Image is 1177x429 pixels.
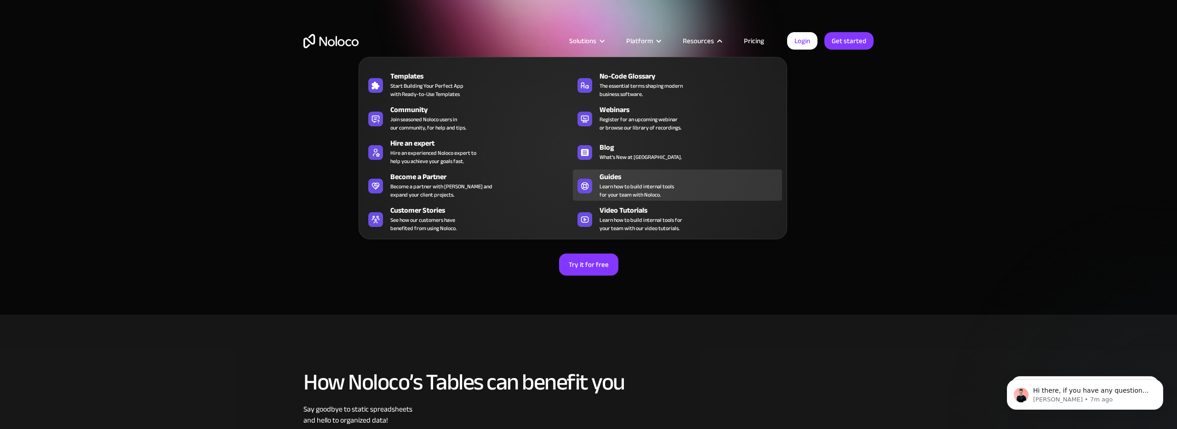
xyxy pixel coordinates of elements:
div: Customer Stories [390,205,577,216]
span: Register for an upcoming webinar or browse our library of recordings. [600,115,681,132]
div: Resources [671,35,732,47]
span: What's New at [GEOGRAPHIC_DATA]. [600,153,682,161]
div: Become a partner with [PERSON_NAME] and expand your client projects. [390,182,492,199]
h1: Easily Manage Your Data with Noloco Tables [303,139,874,194]
a: Try it for free [559,254,618,276]
a: GuidesLearn how to build internal toolsfor your team with Noloco. [573,169,782,201]
a: TemplatesStart Building Your Perfect Appwith Ready-to-Use Templates [364,69,573,100]
a: Customer StoriesSee how our customers havebenefited from using Noloco. [364,203,573,234]
div: Solutions [558,35,615,47]
nav: Resources [359,44,787,239]
a: Hire an expertHire an experienced Noloco expert tohelp you achieve your goals fast. [364,136,573,167]
div: Platform [615,35,671,47]
span: Learn how to build internal tools for your team with Noloco. [600,182,674,199]
div: Solutions [569,35,596,47]
a: CommunityJoin seasoned Noloco users inour community, for help and tips. [364,102,573,134]
div: Become a Partner [390,171,577,182]
div: Community [390,104,577,115]
a: Login [787,32,817,50]
a: Pricing [732,35,776,47]
div: Guides [600,171,786,182]
div: Webinars [600,104,786,115]
div: Hire an expert [390,138,577,149]
div: Blog [600,142,786,153]
a: No-Code GlossaryThe essential terms shaping modernbusiness software. [573,69,782,100]
span: Learn how to build internal tools for your team with our video tutorials. [600,216,682,232]
a: BlogWhat's New at [GEOGRAPHIC_DATA]. [573,136,782,167]
a: Get started [824,32,874,50]
div: No-Code Glossary [600,71,786,82]
span: See how our customers have benefited from using Noloco. [390,216,457,232]
a: home [303,34,359,48]
a: Become a PartnerBecome a partner with [PERSON_NAME] andexpand your client projects. [364,169,573,201]
div: Video Tutorials [600,205,786,216]
div: Say goodbye to static spreadsheets and hello to organized data! [303,404,874,426]
div: Templates [390,71,577,82]
span: Start Building Your Perfect App with Ready-to-Use Templates [390,82,463,98]
div: Platform [626,35,653,47]
div: Hire an experienced Noloco expert to help you achieve your goals fast. [390,149,476,165]
a: WebinarsRegister for an upcoming webinaror browse our library of recordings. [573,102,782,134]
h2: How Noloco’s Tables can benefit you [303,370,874,395]
div: Try it for free [569,259,609,271]
iframe: Intercom notifications message [993,360,1177,424]
span: The essential terms shaping modern business software. [600,82,683,98]
div: Resources [683,35,714,47]
span: Join seasoned Noloco users in our community, for help and tips. [390,115,466,132]
a: Video TutorialsLearn how to build internal tools foryour team with our video tutorials. [573,203,782,234]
